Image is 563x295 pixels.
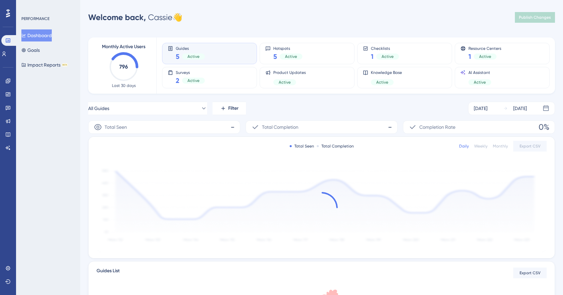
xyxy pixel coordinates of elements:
button: Impact ReportsBETA [21,59,68,71]
span: Guides [176,46,205,51]
span: Active [187,54,199,59]
span: Knowledge Base [371,70,402,75]
span: 2 [176,76,179,85]
button: Export CSV [513,268,547,278]
span: Checklists [371,46,399,51]
button: Publish Changes [515,12,555,23]
span: Product Updates [273,70,306,75]
span: 1 [371,52,374,61]
div: [DATE] [513,104,527,112]
div: Total Seen [290,143,314,149]
span: Export CSV [520,143,541,149]
span: - [388,122,392,132]
button: Dashboard [21,29,52,41]
span: Surveys [176,70,205,75]
span: Filter [228,104,239,112]
span: Guides List [97,267,120,279]
span: Welcome back, [88,12,146,22]
div: PERFORMANCE [21,16,49,21]
span: 5 [273,52,277,61]
div: Daily [459,143,469,149]
span: 1 [468,52,471,61]
div: [DATE] [474,104,487,112]
span: Active [382,54,394,59]
span: Export CSV [520,270,541,276]
span: Hotspots [273,46,302,51]
div: BETA [62,63,68,67]
span: Active [376,80,388,85]
span: Resource Centers [468,46,501,51]
span: Monthly Active Users [102,43,145,51]
span: Completion Rate [419,123,455,131]
span: Active [479,54,491,59]
span: Publish Changes [519,15,551,20]
text: 796 [119,64,128,70]
span: All Guides [88,104,109,112]
div: Monthly [493,143,508,149]
span: AI Assistant [468,70,491,75]
span: Last 30 days [112,83,136,88]
button: All Guides [88,102,207,115]
button: Export CSV [513,141,547,152]
div: Weekly [474,143,487,149]
span: 5 [176,52,179,61]
span: Active [187,78,199,83]
button: Goals [21,44,40,56]
span: Active [279,80,291,85]
div: Total Completion [317,143,354,149]
span: Total Completion [262,123,298,131]
span: Total Seen [105,123,127,131]
span: Active [285,54,297,59]
span: Active [474,80,486,85]
span: 0% [539,122,549,132]
button: Filter [213,102,246,115]
span: - [231,122,235,132]
div: Cassie 👋 [88,12,182,23]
